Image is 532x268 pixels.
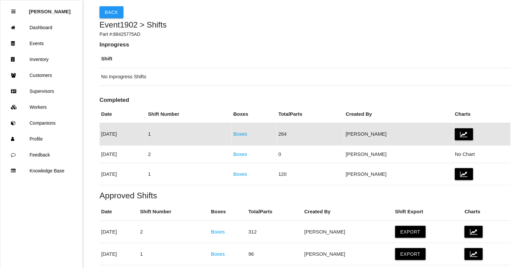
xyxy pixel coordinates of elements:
[344,105,453,123] th: Created By
[0,147,83,163] a: Feedback
[100,221,138,243] td: [DATE]
[247,243,303,265] td: 96
[209,203,247,221] th: Boxes
[0,99,83,115] a: Workers
[453,105,511,123] th: Charts
[344,163,453,185] td: [PERSON_NAME]
[0,20,83,35] a: Dashboard
[0,83,83,99] a: Supervisors
[303,203,393,221] th: Created By
[100,41,129,48] b: Inprogress
[146,123,232,145] td: 1
[277,163,344,185] td: 120
[453,145,511,163] td: No Chart
[277,123,344,145] td: 264
[29,4,71,14] p: Rosie Blandino
[0,131,83,147] a: Profile
[0,67,83,83] a: Customers
[303,243,393,265] td: [PERSON_NAME]
[100,145,146,163] td: [DATE]
[463,203,511,221] th: Charts
[232,105,277,123] th: Boxes
[344,145,453,163] td: [PERSON_NAME]
[277,145,344,163] td: 0
[146,163,232,185] td: 1
[146,145,232,163] td: 2
[247,203,303,221] th: Total Parts
[395,248,426,260] button: Export
[233,171,247,177] a: Boxes
[233,131,247,137] a: Boxes
[394,203,463,221] th: Shift Export
[277,105,344,123] th: Total Parts
[138,243,209,265] td: 1
[100,243,138,265] td: [DATE]
[0,51,83,67] a: Inventory
[100,191,511,200] h5: Approved Shifts
[100,21,511,29] h4: Event 1902 > Shifts
[100,123,146,145] td: [DATE]
[247,221,303,243] td: 312
[0,35,83,51] a: Events
[233,151,247,157] a: Boxes
[100,163,146,185] td: [DATE]
[11,4,16,20] div: Close
[138,203,209,221] th: Shift Number
[344,123,453,145] td: [PERSON_NAME]
[211,251,225,257] a: Boxes
[0,163,83,179] a: Knowledge Base
[138,221,209,243] td: 2
[146,105,232,123] th: Shift Number
[100,6,123,18] button: Back
[0,115,83,131] a: Companions
[211,229,225,234] a: Boxes
[100,68,511,86] td: No Inprogress Shifts
[100,31,511,38] p: Part #: 68425775AD
[100,203,138,221] th: Date
[100,105,146,123] th: Date
[100,97,129,103] b: Completed
[303,221,393,243] td: [PERSON_NAME]
[100,50,511,68] th: Shift
[395,226,426,238] button: Export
